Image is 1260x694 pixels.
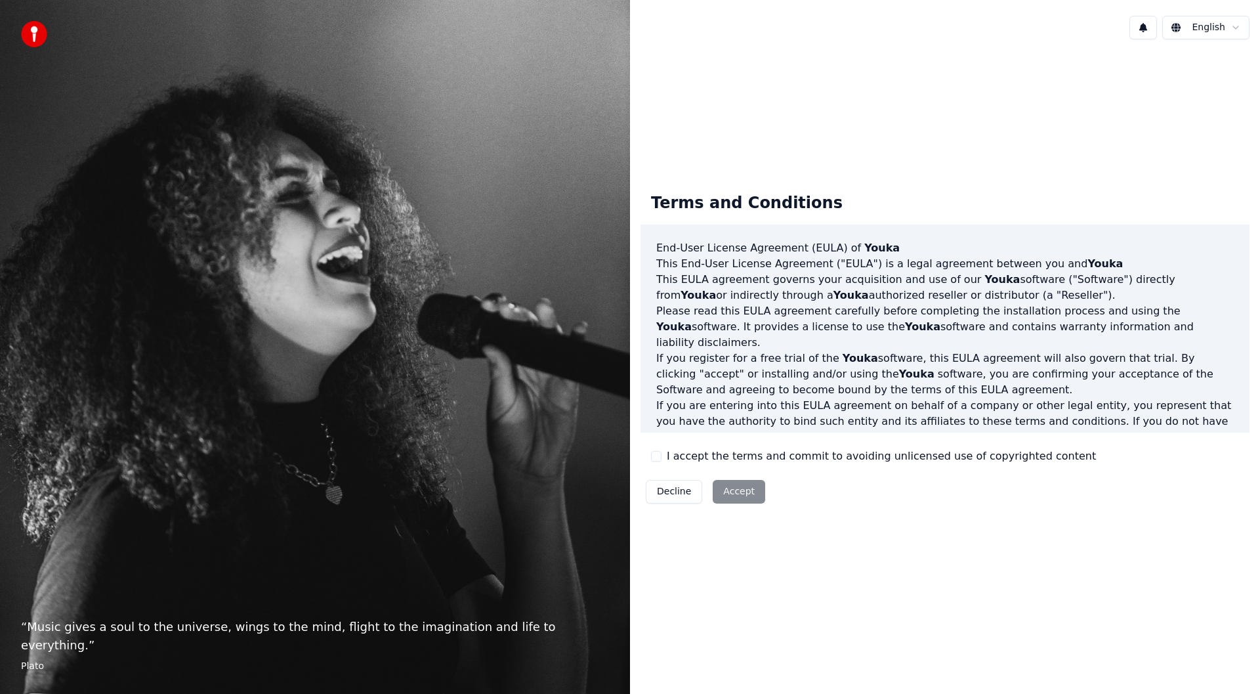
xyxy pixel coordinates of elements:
[656,320,692,333] span: Youka
[21,660,609,673] footer: Plato
[21,618,609,655] p: “ Music gives a soul to the universe, wings to the mind, flight to the imagination and life to ev...
[656,351,1234,398] p: If you register for a free trial of the software, this EULA agreement will also govern that trial...
[667,448,1096,464] label: I accept the terms and commit to avoiding unlicensed use of copyrighted content
[656,240,1234,256] h3: End-User License Agreement (EULA) of
[21,21,47,47] img: youka
[1087,257,1123,270] span: Youka
[864,242,900,254] span: Youka
[640,183,853,225] div: Terms and Conditions
[656,303,1234,351] p: Please read this EULA agreement carefully before completing the installation process and using th...
[833,289,869,301] span: Youka
[656,272,1234,303] p: This EULA agreement governs your acquisition and use of our software ("Software") directly from o...
[843,352,878,364] span: Youka
[899,368,934,380] span: Youka
[905,320,940,333] span: Youka
[656,256,1234,272] p: This End-User License Agreement ("EULA") is a legal agreement between you and
[646,480,702,504] button: Decline
[656,398,1234,461] p: If you are entering into this EULA agreement on behalf of a company or other legal entity, you re...
[681,289,716,301] span: Youka
[984,273,1020,286] span: Youka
